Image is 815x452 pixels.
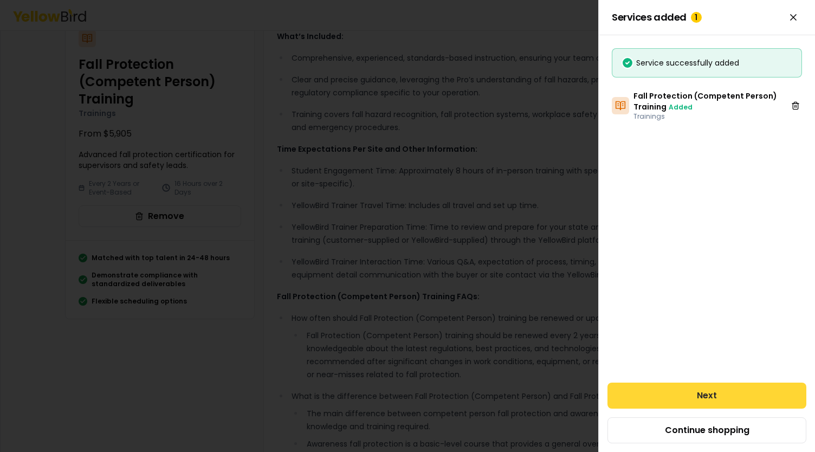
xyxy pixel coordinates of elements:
span: Added [669,102,693,112]
h3: Fall Protection (Competent Person) Training [633,91,785,112]
div: 1 [691,12,702,23]
span: Services added [612,12,702,23]
p: Trainings [633,112,785,121]
button: Continue shopping [607,417,806,443]
button: Close [785,9,802,26]
button: Next [607,383,806,409]
div: Service successfully added [621,57,793,68]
